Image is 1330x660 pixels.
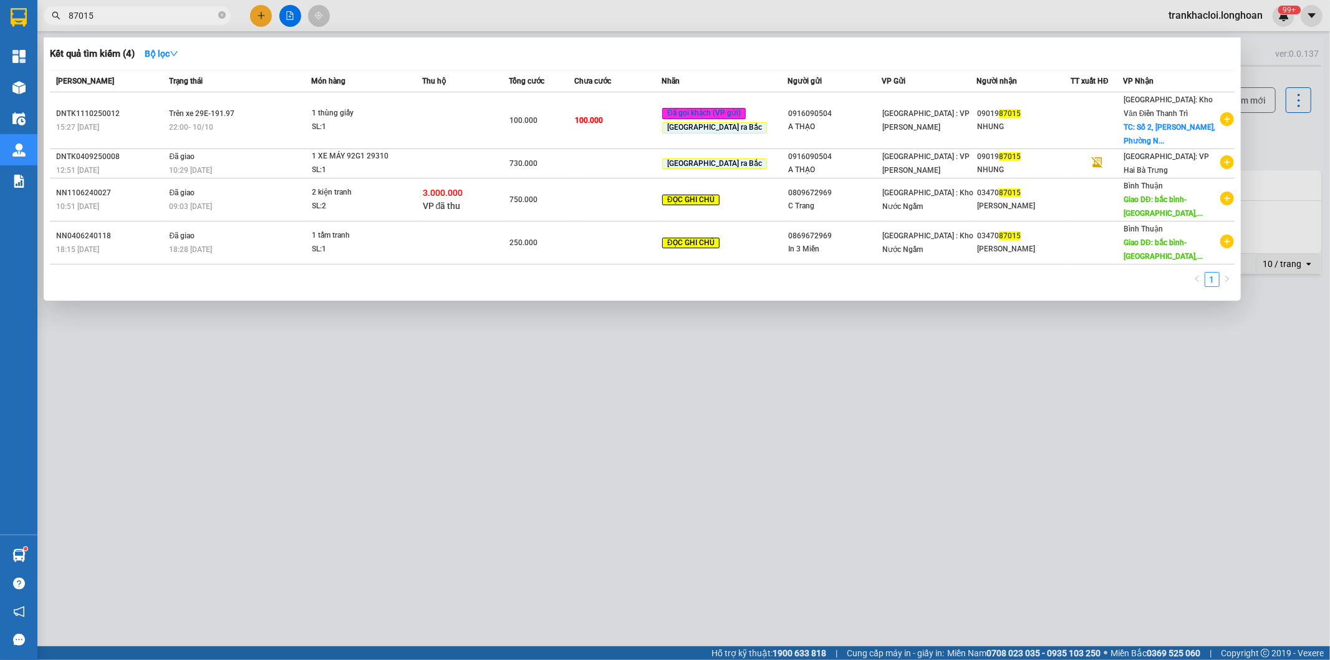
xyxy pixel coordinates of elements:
[312,163,406,177] div: SL: 1
[56,123,99,132] span: 15:27 [DATE]
[56,245,99,254] span: 18:15 [DATE]
[169,188,195,197] span: Đã giao
[12,175,26,188] img: solution-icon
[788,187,882,200] div: 0809672969
[1205,272,1220,287] li: 1
[1123,77,1154,85] span: VP Nhận
[977,163,1071,177] div: NHUNG
[882,77,905,85] span: VP Gửi
[1220,272,1235,287] button: right
[1220,235,1234,248] span: plus-circle
[999,231,1021,240] span: 87015
[788,230,882,243] div: 0869672969
[56,202,99,211] span: 10:51 [DATE]
[662,108,746,119] span: Đã gọi khách (VP gửi)
[662,158,767,170] span: [GEOGRAPHIC_DATA] ra Bắc
[977,150,1071,163] div: 09019
[788,200,882,213] div: C Trang
[1124,182,1163,190] span: Bình Thuận
[662,238,720,249] span: ĐỌC GHI CHÚ
[11,8,27,27] img: logo-vxr
[574,77,611,85] span: Chưa cước
[1220,155,1234,169] span: plus-circle
[422,77,446,85] span: Thu hộ
[218,11,226,19] span: close-circle
[169,123,213,132] span: 22:00 - 10/10
[50,47,135,61] h3: Kết quả tìm kiếm ( 4 )
[788,163,882,177] div: A THẠO
[977,200,1071,213] div: [PERSON_NAME]
[312,77,346,85] span: Món hàng
[13,634,25,646] span: message
[12,549,26,562] img: warehouse-icon
[169,231,195,240] span: Đã giao
[1205,273,1219,286] a: 1
[977,187,1071,200] div: 03470
[788,150,882,163] div: 0916090504
[1124,152,1209,175] span: [GEOGRAPHIC_DATA]: VP Hai Bà Trưng
[312,120,406,134] div: SL: 1
[52,11,60,20] span: search
[169,109,234,118] span: Trên xe 29E-191.97
[882,188,973,211] span: [GEOGRAPHIC_DATA] : Kho Nước Ngầm
[1220,112,1234,126] span: plus-circle
[169,152,195,161] span: Đã giao
[312,229,406,243] div: 1 tấm tranh
[509,77,545,85] span: Tổng cước
[788,107,882,120] div: 0916090504
[12,50,26,63] img: dashboard-icon
[882,109,970,132] span: [GEOGRAPHIC_DATA] : VP [PERSON_NAME]
[56,107,165,120] div: DNTK1110250012
[312,200,406,213] div: SL: 2
[976,77,1017,85] span: Người nhận
[56,166,99,175] span: 12:51 [DATE]
[575,116,603,125] span: 100.000
[169,166,212,175] span: 10:29 [DATE]
[312,186,406,200] div: 2 kiện tranh
[1190,272,1205,287] button: left
[1223,275,1231,283] span: right
[1193,275,1201,283] span: left
[510,195,538,204] span: 750.000
[56,77,114,85] span: [PERSON_NAME]
[12,143,26,157] img: warehouse-icon
[788,77,822,85] span: Người gửi
[999,109,1021,118] span: 87015
[662,77,680,85] span: Nhãn
[510,238,538,247] span: 250.000
[977,107,1071,120] div: 09019
[56,230,165,243] div: NN0406240118
[56,150,165,163] div: DNTK0409250008
[169,245,212,254] span: 18:28 [DATE]
[662,195,720,206] span: ĐỌC GHI CHÚ
[1124,225,1163,233] span: Bình Thuận
[135,44,188,64] button: Bộ lọcdown
[1190,272,1205,287] li: Previous Page
[13,606,25,618] span: notification
[999,152,1021,161] span: 87015
[170,49,178,58] span: down
[788,243,882,256] div: In 3 Miền
[12,112,26,125] img: warehouse-icon
[1220,192,1234,205] span: plus-circle
[24,547,27,551] sup: 1
[788,120,882,133] div: A THẠO
[12,81,26,94] img: warehouse-icon
[423,201,461,211] span: VP đã thu
[13,578,25,590] span: question-circle
[977,230,1071,243] div: 03470
[312,150,406,163] div: 1 XE MÁY 92G1 29310
[218,10,226,22] span: close-circle
[69,9,216,22] input: Tìm tên, số ĐT hoặc mã đơn
[1071,77,1109,85] span: TT xuất HĐ
[1124,195,1203,218] span: Giao DĐ: bắc bình- [GEOGRAPHIC_DATA],...
[999,188,1021,197] span: 87015
[423,188,463,198] span: 3.000.000
[145,49,178,59] strong: Bộ lọc
[1124,238,1203,261] span: Giao DĐ: bắc bình- [GEOGRAPHIC_DATA],...
[169,77,203,85] span: Trạng thái
[977,243,1071,256] div: [PERSON_NAME]
[882,152,970,175] span: [GEOGRAPHIC_DATA] : VP [PERSON_NAME]
[977,120,1071,133] div: NHUNG
[1124,95,1213,118] span: [GEOGRAPHIC_DATA]: Kho Văn Điển Thanh Trì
